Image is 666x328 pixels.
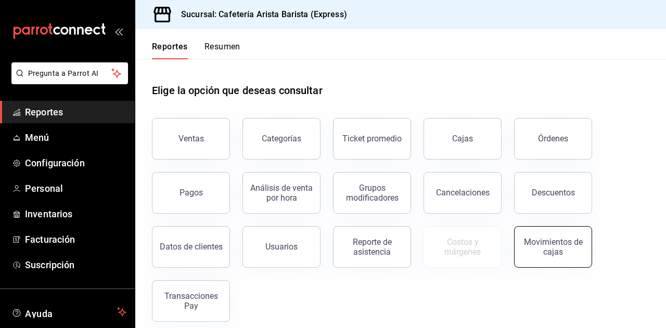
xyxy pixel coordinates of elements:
button: Reportes [152,42,188,59]
button: Datos de clientes [152,226,230,268]
div: Cancelaciones [436,188,490,198]
div: Movimientos de cajas [521,237,585,257]
button: Ventas [152,118,230,160]
span: Personal [25,181,126,195]
div: Ticket promedio [342,134,402,143]
div: Usuarios [265,242,298,252]
button: Reporte de asistencia [333,226,411,268]
button: Cancelaciones [424,172,502,214]
span: Pregunta a Parrot AI [28,68,112,79]
button: Movimientos de cajas [514,226,592,268]
div: Reporte de asistencia [340,237,404,257]
div: Ventas [178,134,204,143]
span: Reportes [25,105,126,119]
span: Inventarios [25,207,126,221]
button: Categorías [242,118,321,160]
div: Descuentos [532,188,575,198]
button: Usuarios [242,226,321,268]
a: Cajas [424,118,502,160]
div: navigation tabs [152,42,240,59]
span: Suscripción [25,258,126,272]
h1: Elige la opción que deseas consultar [152,83,323,98]
button: Transacciones Pay [152,280,230,322]
h3: Sucursal: Cafetería Arista Barista (Express) [173,8,347,21]
div: Pagos [180,188,203,198]
button: open_drawer_menu [114,27,123,35]
div: Transacciones Pay [159,291,223,311]
button: Resumen [204,42,240,59]
button: Pagos [152,172,230,214]
button: Descuentos [514,172,592,214]
button: Grupos modificadores [333,172,411,214]
div: Grupos modificadores [340,183,404,203]
span: Facturación [25,232,126,246]
button: Contrata inventarios para ver este reporte [424,226,502,268]
div: Cajas [452,133,473,145]
div: Análisis de venta por hora [249,183,314,203]
button: Análisis de venta por hora [242,172,321,214]
span: Ayuda [25,306,113,318]
div: Costos y márgenes [430,237,495,257]
div: Categorías [262,134,301,143]
button: Ticket promedio [333,118,411,160]
div: Datos de clientes [160,242,223,252]
a: Pregunta a Parrot AI [7,75,128,86]
div: Órdenes [538,134,568,143]
span: Configuración [25,156,126,170]
button: Órdenes [514,118,592,160]
span: Menú [25,130,126,145]
button: Pregunta a Parrot AI [11,62,128,84]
